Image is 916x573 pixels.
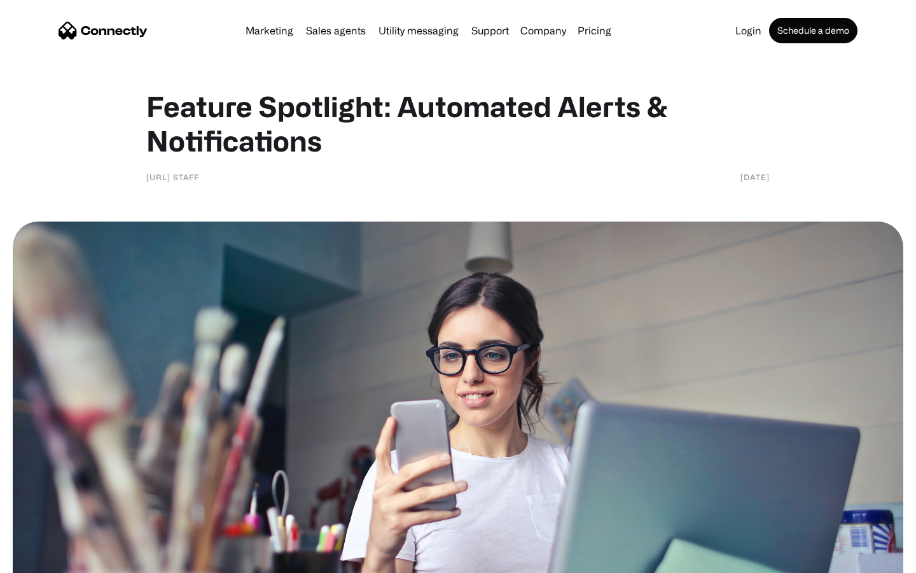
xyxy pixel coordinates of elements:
div: [DATE] [740,171,770,183]
div: [URL] staff [146,171,199,183]
div: Company [520,22,566,39]
a: home [59,21,148,40]
a: Pricing [572,25,616,36]
h1: Feature Spotlight: Automated Alerts & Notifications [146,89,770,158]
aside: Language selected: English [13,551,76,569]
ul: Language list [25,551,76,569]
a: Sales agents [301,25,371,36]
a: Marketing [240,25,298,36]
div: Company [517,22,570,39]
a: Support [466,25,514,36]
a: Utility messaging [373,25,464,36]
a: Schedule a demo [769,18,857,43]
a: Login [730,25,767,36]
